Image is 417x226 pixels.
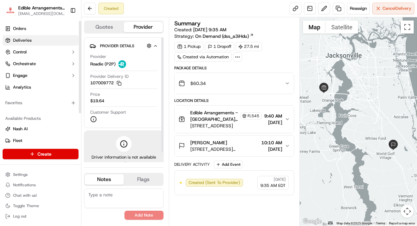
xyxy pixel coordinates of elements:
[90,109,126,115] span: Customer Support
[3,135,79,146] button: Fleet
[14,62,25,74] img: 8571987876998_91fb9ceb93ad5c398215_72.jpg
[190,109,239,122] span: Edible Arrangements - [GEOGRAPHIC_DATA], [GEOGRAPHIC_DATA]
[401,205,414,218] button: Map camera controls
[100,43,134,49] span: Provider Details
[85,22,124,32] button: Quotes
[3,170,79,179] button: Settings
[190,146,259,152] span: [STREET_ADDRESS][PERSON_NAME]
[20,119,69,124] span: Wisdom [PERSON_NAME]
[174,162,210,167] div: Delivery Activity
[90,54,106,60] span: Provider
[190,139,227,146] span: [PERSON_NAME]
[3,180,79,190] button: Notifications
[52,143,107,155] a: 💻API Documentation
[13,182,36,188] span: Notifications
[3,35,79,46] a: Deliveries
[90,74,129,79] span: Provider Delivery ID
[174,26,226,33] span: Created:
[13,101,18,106] img: 1736555255976-a54dd68f-1ca7-489b-9aae-adbdc363a1c4
[18,5,65,11] button: Edible Arrangements - [GEOGRAPHIC_DATA], [GEOGRAPHIC_DATA]
[3,149,79,159] button: Create
[389,221,415,225] a: Report a map error
[175,106,294,133] button: Edible Arrangements - [GEOGRAPHIC_DATA], [GEOGRAPHIC_DATA]FL545[STREET_ADDRESS]9:40 AM[DATE]
[13,84,31,90] span: Analytics
[124,22,163,32] button: Provider
[13,193,37,198] span: Chat with us!
[261,146,282,152] span: [DATE]
[71,119,73,124] span: •
[3,191,79,200] button: Chat with us!
[90,92,100,97] span: Price
[13,138,22,144] span: Fleet
[111,64,119,72] button: Start new chat
[190,80,206,87] span: $60.34
[350,6,367,11] span: Reassign
[13,26,26,32] span: Orders
[303,21,326,34] button: Show street map
[3,113,79,124] div: Available Products
[5,126,76,132] a: Nash AI
[189,180,240,186] span: Created (Sent To Provider)
[174,42,204,51] div: 1 Pickup
[13,214,26,219] span: Log out
[372,3,414,14] button: CancelDelivery
[101,83,119,91] button: See all
[7,26,119,36] p: Welcome 👋
[90,154,158,166] span: Driver information is not available yet.
[195,33,254,39] a: On Demand (dss_a3iHdu)
[5,6,16,15] img: Edible Arrangements - Jacksonville, FL
[3,201,79,210] button: Toggle Theme
[205,42,234,51] div: 1 Dropoff
[90,61,116,67] span: Roadie (P2P)
[3,70,79,81] button: Engage
[13,203,39,208] span: Toggle Theme
[18,11,65,16] span: [EMAIL_ADDRESS][DOMAIN_NAME]
[175,135,294,156] button: [PERSON_NAME][STREET_ADDRESS][PERSON_NAME]10:10 AM[DATE]
[326,21,358,34] button: Show satellite imagery
[7,146,12,151] div: 📗
[118,60,126,68] img: roadie-logo-v2.jpg
[13,61,36,67] span: Orchestrate
[274,177,286,182] span: [DATE]
[85,174,124,185] button: Notes
[174,98,294,103] div: Location Details
[90,40,158,51] button: Provider Details
[37,151,51,157] span: Create
[174,65,294,71] div: Package Details
[174,21,201,26] h3: Summary
[214,161,243,168] button: Add Event
[13,73,27,78] span: Engage
[65,162,79,166] span: Pylon
[3,124,79,134] button: Nash AI
[382,6,411,11] span: Cancel Delivery
[4,143,52,155] a: 📗Knowledge Base
[7,112,17,125] img: Wisdom Oko
[55,146,60,151] div: 💻
[62,146,105,152] span: API Documentation
[190,122,262,129] span: [STREET_ADDRESS]
[3,3,67,18] button: Edible Arrangements - Jacksonville, FLEdible Arrangements - [GEOGRAPHIC_DATA], [GEOGRAPHIC_DATA][...
[236,42,262,51] div: 27.5 mi
[174,52,232,62] a: Created via Automation
[248,113,259,119] span: FL545
[174,33,254,39] div: Strategy:
[376,221,385,225] a: Terms (opens in new tab)
[90,98,104,104] span: $19.64
[13,37,32,43] span: Deliveries
[5,138,76,144] a: Fleet
[20,101,69,106] span: Wisdom [PERSON_NAME]
[3,47,79,57] button: Control
[3,82,79,92] a: Analytics
[7,7,20,20] img: Nash
[74,101,88,106] span: [DATE]
[3,212,79,221] button: Log out
[264,113,282,119] span: 9:40 AM
[3,98,79,108] div: Favorites
[13,146,50,152] span: Knowledge Base
[347,3,370,14] button: Reassign
[13,126,28,132] span: Nash AI
[3,59,79,69] button: Orchestrate
[124,174,163,185] button: Flags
